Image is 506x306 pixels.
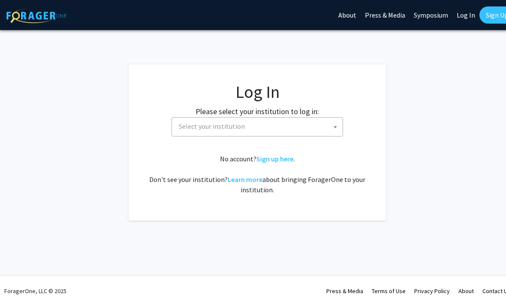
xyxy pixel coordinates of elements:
[196,106,319,117] label: Please select your institution to log in:
[175,118,343,135] span: Select your institution
[146,154,369,195] div: No account? . Don't see your institution? about bringing ForagerOne to your institution.
[458,287,474,295] a: About
[179,122,245,130] span: Select your institution
[172,117,343,136] span: Select your institution
[372,287,406,295] a: Terms of Use
[256,155,293,163] a: Sign up here
[6,8,66,23] img: ForagerOne Logo
[146,82,369,102] h1: Log In
[326,287,363,295] a: Press & Media
[228,175,262,184] a: Learn more about bringing ForagerOne to your institution
[4,276,66,306] div: ForagerOne, LLC © 2025
[414,287,450,295] a: Privacy Policy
